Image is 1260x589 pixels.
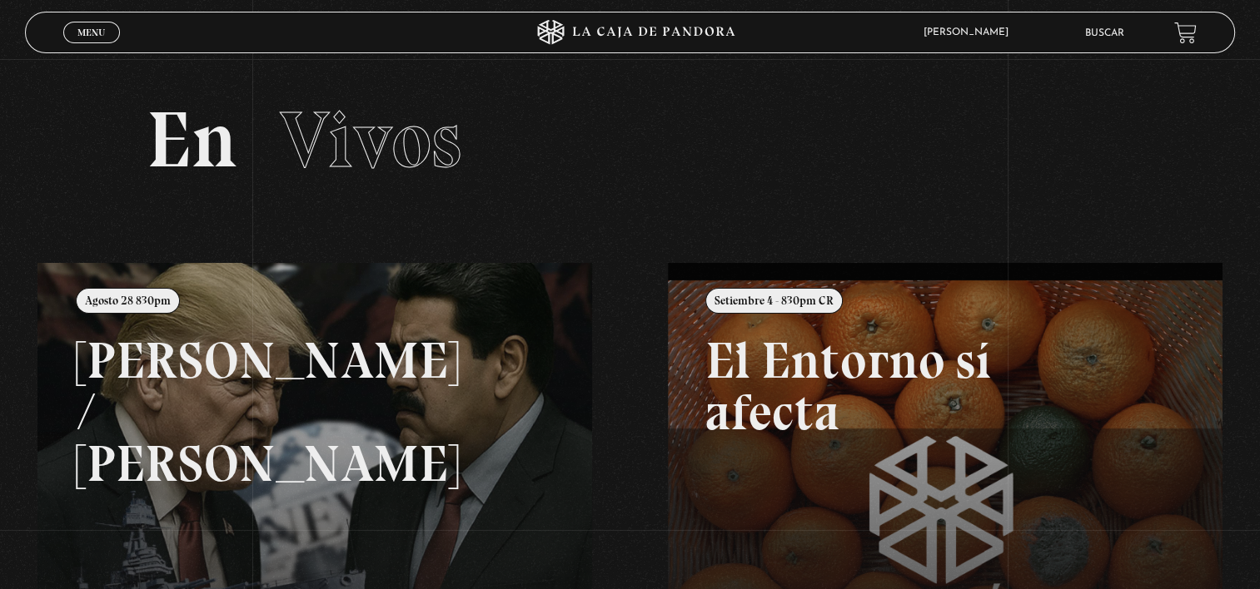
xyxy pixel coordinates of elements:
[1174,22,1197,44] a: View your shopping cart
[1085,28,1124,38] a: Buscar
[280,92,461,187] span: Vivos
[72,42,111,53] span: Cerrar
[77,27,105,37] span: Menu
[147,101,1114,180] h2: En
[915,27,1025,37] span: [PERSON_NAME]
